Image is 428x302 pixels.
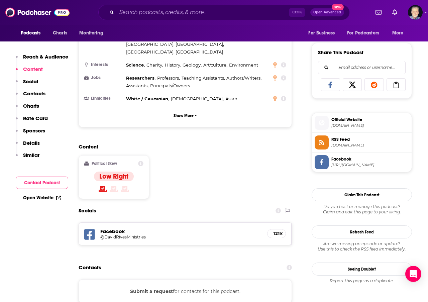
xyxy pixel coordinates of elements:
a: Share on X/Twitter [343,78,362,91]
span: For Business [308,28,335,38]
a: Open Website [23,195,61,201]
p: Show More [174,113,194,118]
button: open menu [16,27,49,39]
p: Charts [23,103,39,109]
button: Contacts [16,90,45,103]
img: Podchaser - Follow, Share and Rate Podcasts [5,6,70,19]
button: Contact Podcast [16,177,68,189]
span: [GEOGRAPHIC_DATA], [GEOGRAPHIC_DATA] [126,49,223,55]
p: Content [23,66,43,72]
span: New [332,4,344,10]
button: Reach & Audience [16,54,68,66]
a: Official Website[DOMAIN_NAME] [315,116,409,130]
span: wwn.fireside.fm [331,123,409,128]
span: , [183,61,202,69]
span: feeds.fireside.fm [331,143,409,148]
p: Sponsors [23,127,45,134]
a: Share on Reddit [364,78,384,91]
h2: Political Skew [92,161,117,166]
p: Social [23,78,38,85]
span: For Podcasters [347,28,379,38]
h4: Low Right [99,172,128,181]
button: Similar [16,152,39,164]
span: [GEOGRAPHIC_DATA], [GEOGRAPHIC_DATA] [126,41,223,47]
span: More [392,28,404,38]
span: Assistants [126,83,147,88]
span: Charity [146,62,162,68]
button: open menu [343,27,389,39]
span: Principals/Owners [150,83,190,88]
span: Environment [229,62,258,68]
h5: Facebook [100,228,262,234]
span: https://www.facebook.com/DavidRivesMinistries [331,163,409,168]
span: Art/culture [203,62,226,68]
button: open menu [75,27,112,39]
span: Teaching Assistants [182,75,224,81]
span: , [165,61,181,69]
p: Rate Card [23,115,48,121]
span: Monitoring [79,28,103,38]
h3: Ethnicities [84,96,123,101]
span: Professors [157,75,179,81]
div: Claim and edit this page to your liking. [312,204,412,215]
img: User Profile [408,5,423,20]
div: Open Intercom Messenger [405,266,421,282]
span: , [226,74,261,82]
div: Search podcasts, credits, & more... [98,5,350,20]
span: Geology [183,62,201,68]
h2: Socials [79,204,96,217]
button: Claim This Podcast [312,188,412,201]
button: open menu [304,27,343,39]
button: Show profile menu [408,5,423,20]
h2: Content [79,143,287,150]
button: Details [16,140,40,152]
button: Rate Card [16,115,48,127]
div: Search followers [318,61,406,74]
span: Ctrl K [289,8,305,17]
button: Show More [84,109,286,122]
h3: Jobs [84,76,123,80]
span: Science [126,62,144,68]
span: Do you host or manage this podcast? [312,204,412,209]
span: Researchers [126,75,154,81]
span: Official Website [331,117,409,123]
button: Submit a request [130,288,173,295]
span: History [165,62,180,68]
a: Copy Link [387,78,406,91]
h5: @DavidRivesMinistries [100,234,207,239]
a: Show notifications dropdown [373,7,384,18]
button: Open AdvancedNew [310,8,344,16]
p: Reach & Audience [23,54,68,60]
span: Logged in as JonesLiterary [408,5,423,20]
span: , [126,40,224,48]
button: Content [16,66,43,78]
span: , [146,61,163,69]
span: , [171,95,224,103]
span: White / Caucasian [126,96,168,101]
span: Authors/Writers [226,75,260,81]
span: , [126,61,145,69]
span: Charts [53,28,67,38]
h3: Interests [84,63,123,67]
h2: Contacts [79,261,101,274]
input: Search podcasts, credits, & more... [117,7,289,18]
a: Show notifications dropdown [390,7,400,18]
span: , [126,95,169,103]
div: Report this page as a duplicate. [312,278,412,284]
span: [DEMOGRAPHIC_DATA] [171,96,223,101]
span: , [203,61,227,69]
span: RSS Feed [331,136,409,142]
span: , [126,74,155,82]
span: , [126,82,148,90]
div: Are we missing an episode or update? Use this to check the RSS feed immediately. [312,241,412,252]
span: , [182,74,225,82]
button: Social [16,78,38,91]
button: Sponsors [16,127,45,140]
p: Similar [23,152,39,158]
a: Facebook[URL][DOMAIN_NAME] [315,155,409,169]
a: Share on Facebook [321,78,340,91]
button: Refresh Feed [312,225,412,238]
p: Contacts [23,90,45,97]
input: Email address or username... [324,61,400,74]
